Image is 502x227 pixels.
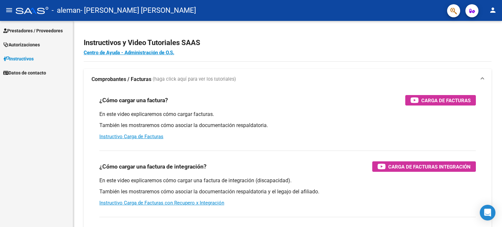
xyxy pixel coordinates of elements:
p: También les mostraremos cómo asociar la documentación respaldatoria y el legajo del afiliado. [99,188,476,195]
p: En este video explicaremos cómo cargar una factura de integración (discapacidad). [99,177,476,184]
span: (haga click aquí para ver los tutoriales) [153,76,236,83]
span: Autorizaciones [3,41,40,48]
a: Instructivo Carga de Facturas con Recupero x Integración [99,200,224,206]
a: Centro de Ayuda - Administración de O.S. [84,50,174,56]
a: Instructivo Carga de Facturas [99,134,163,139]
button: Carga de Facturas Integración [372,161,476,172]
p: También les mostraremos cómo asociar la documentación respaldatoria. [99,122,476,129]
mat-icon: person [489,6,497,14]
span: Carga de Facturas Integración [388,163,471,171]
h3: ¿Cómo cargar una factura? [99,96,168,105]
mat-expansion-panel-header: Comprobantes / Facturas (haga click aquí para ver los tutoriales) [84,69,492,90]
span: Datos de contacto [3,69,46,76]
span: - [PERSON_NAME] [PERSON_NAME] [80,3,196,18]
span: - aleman [52,3,80,18]
span: Carga de Facturas [421,96,471,105]
button: Carga de Facturas [405,95,476,105]
strong: Comprobantes / Facturas [92,76,151,83]
h2: Instructivos y Video Tutoriales SAAS [84,37,492,49]
span: Instructivos [3,55,34,62]
mat-icon: menu [5,6,13,14]
p: En este video explicaremos cómo cargar facturas. [99,111,476,118]
div: Open Intercom Messenger [480,205,495,220]
span: Prestadores / Proveedores [3,27,63,34]
h3: ¿Cómo cargar una factura de integración? [99,162,207,171]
